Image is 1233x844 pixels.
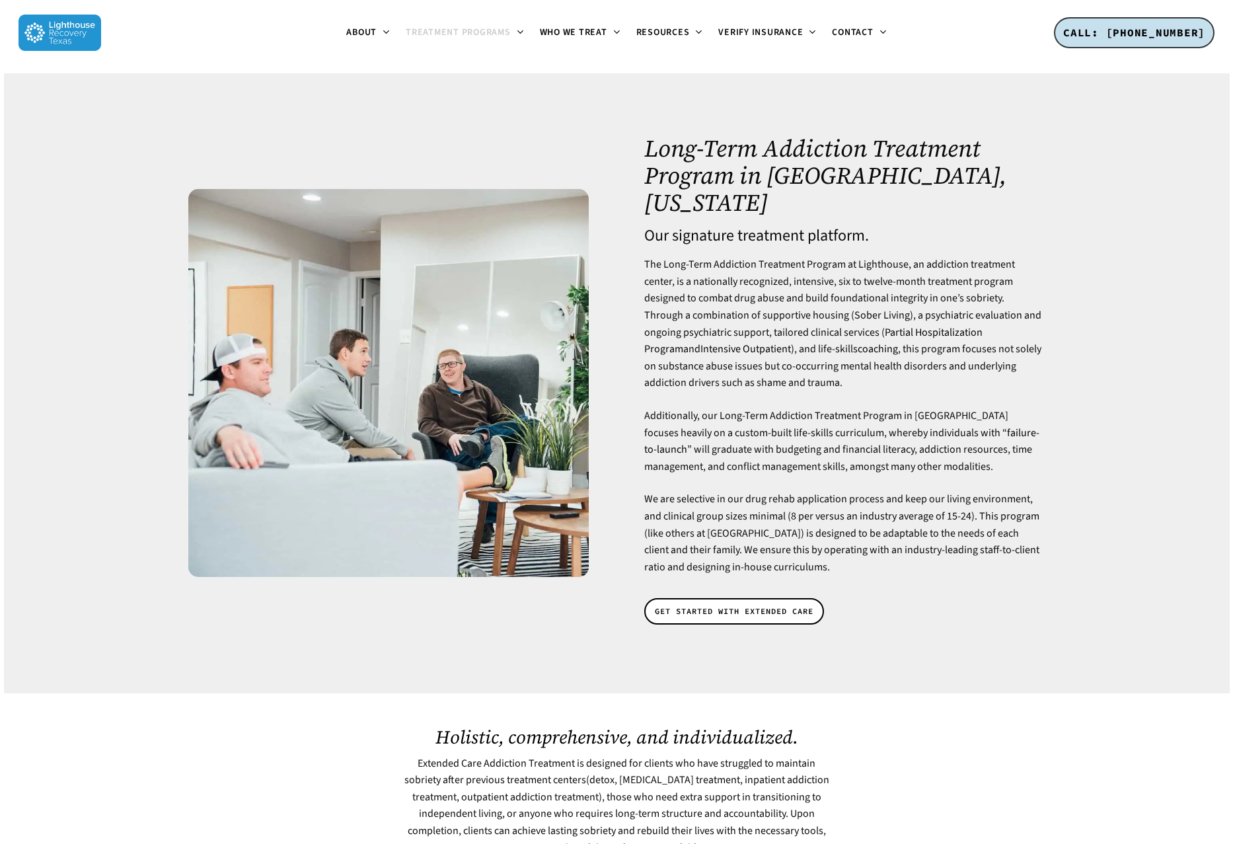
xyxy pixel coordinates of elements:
[1054,17,1214,49] a: CALL: [PHONE_NUMBER]
[540,26,607,39] span: Who We Treat
[824,28,894,38] a: Contact
[644,256,1044,408] p: The Long-Term Addiction Treatment Program at Lighthouse, an addiction treatment center, is a nati...
[636,26,690,39] span: Resources
[406,26,511,39] span: Treatment Programs
[644,598,824,625] a: GET STARTED WITH EXTENDED CARE
[644,135,1044,216] h1: Long-Term Addiction Treatment Program in [GEOGRAPHIC_DATA], [US_STATE]
[700,342,791,356] a: Intensive Outpatient
[338,28,398,38] a: About
[346,26,377,39] span: About
[403,726,830,748] h2: Holistic, comprehensive, and individualized.
[718,26,803,39] span: Verify Insurance
[710,28,824,38] a: Verify Insurance
[858,342,898,356] a: coaching
[655,605,813,618] span: GET STARTED WITH EXTENDED CARE
[1063,26,1205,39] span: CALL: [PHONE_NUMBER]
[628,28,711,38] a: Resources
[19,15,101,51] img: Lighthouse Recovery Texas
[644,227,1044,245] h4: Our signature treatment platform.
[832,26,873,39] span: Contact
[398,28,532,38] a: Treatment Programs
[644,491,1044,576] p: We are selective in our drug rehab application process and keep our living environment, and clini...
[644,408,1044,491] p: Additionally, our Long-Term Addiction Treatment Program in [GEOGRAPHIC_DATA] focuses heavily on a...
[532,28,628,38] a: Who We Treat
